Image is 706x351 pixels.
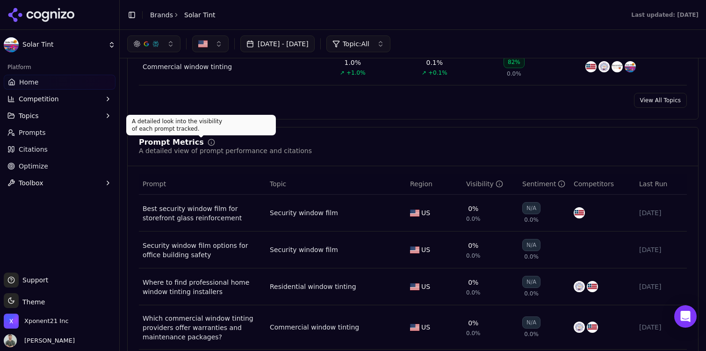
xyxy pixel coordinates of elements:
img: US flag [410,283,419,290]
span: Prompt [143,179,166,189]
span: Region [410,179,432,189]
span: 0.0% [524,216,539,224]
span: Last Run [639,179,667,189]
div: N/A [522,276,540,288]
a: Best security window film for storefront glass reinforcement [143,204,262,223]
img: Chuck McCarthy [4,334,17,347]
button: Open organization switcher [4,314,69,329]
span: 0.0% [507,70,521,77]
a: Which commercial window tinting providers offer warranties and maintenance packages? [143,314,262,342]
div: 1.0% [345,58,361,67]
div: Visibility [466,179,503,189]
span: US [421,208,430,218]
img: american window film [587,322,598,333]
div: Last updated: [DATE] [631,11,699,19]
div: 0% [468,241,478,250]
a: View All Topics [634,93,687,108]
div: Sentiment [522,179,565,189]
span: Solar Tint [184,10,216,20]
img: US flag [410,324,419,331]
span: Prompts [19,128,46,137]
span: ↗ [422,69,426,77]
span: 0.0% [524,330,539,338]
div: [DATE] [639,208,683,218]
a: Residential window tinting [270,282,356,291]
a: Security window film [270,208,338,218]
a: Security window film [270,245,338,254]
span: [PERSON_NAME] [21,337,75,345]
img: solar tint [625,61,636,72]
img: window genie [574,281,585,292]
span: US [421,323,430,332]
span: Topic [270,179,286,189]
img: Solar Tint [4,37,19,52]
div: Platform [4,60,115,75]
span: +1.0% [346,69,366,77]
th: brandMentionRate [462,174,519,195]
div: Open Intercom Messenger [674,305,697,328]
div: N/A [522,316,540,329]
a: Commercial window tinting [143,62,232,71]
a: Brands [150,11,173,19]
div: 0% [468,204,478,213]
span: 0.0% [466,330,481,337]
span: 0.0% [524,290,539,297]
span: Solar Tint [22,41,104,49]
div: [DATE] [639,282,683,291]
button: Open user button [4,334,75,347]
img: Xponent21 Inc [4,314,19,329]
th: Last Run [635,174,687,195]
img: american window film [574,207,585,218]
img: american window film [587,281,598,292]
nav: breadcrumb [150,10,216,20]
a: Security window film options for office building safety [143,241,262,260]
th: Competitors [570,174,635,195]
div: A detailed look into the visibility of each prompt tracked. [126,115,276,135]
span: Citations [19,145,48,154]
a: Where to find professional home window tinting installers [143,278,262,296]
span: 0.0% [466,215,481,223]
span: ↗ [340,69,345,77]
span: 0.0% [466,289,481,296]
a: Citations [4,142,115,157]
div: 0.1% [426,58,443,67]
th: Topic [266,174,406,195]
img: american window film [585,61,597,72]
span: Xponent21 Inc [24,317,69,325]
span: +0.1% [428,69,447,77]
span: Home [19,77,38,87]
span: Optimize [19,161,48,171]
div: N/A [522,239,540,251]
a: Prompts [4,125,115,140]
span: Competition [19,94,59,104]
img: window genie [598,61,610,72]
span: Theme [19,298,45,306]
img: US [198,39,208,49]
button: [DATE] - [DATE] [240,35,315,52]
span: US [421,245,430,254]
th: Prompt [139,174,266,195]
button: Competition [4,91,115,106]
button: Toolbox [4,175,115,190]
div: [DATE] [639,245,683,254]
th: Region [406,174,462,195]
div: 0% [468,278,478,287]
img: window genie [574,322,585,333]
span: Topics [19,111,39,120]
th: sentiment [519,174,570,195]
span: Competitors [574,179,614,189]
img: US flag [410,246,419,253]
div: 82% [504,56,525,68]
div: A detailed view of prompt performance and citations [139,146,312,155]
a: Commercial window tinting [270,323,359,332]
span: Topic: All [343,39,369,49]
span: Toolbox [19,178,43,188]
img: US flag [410,210,419,217]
